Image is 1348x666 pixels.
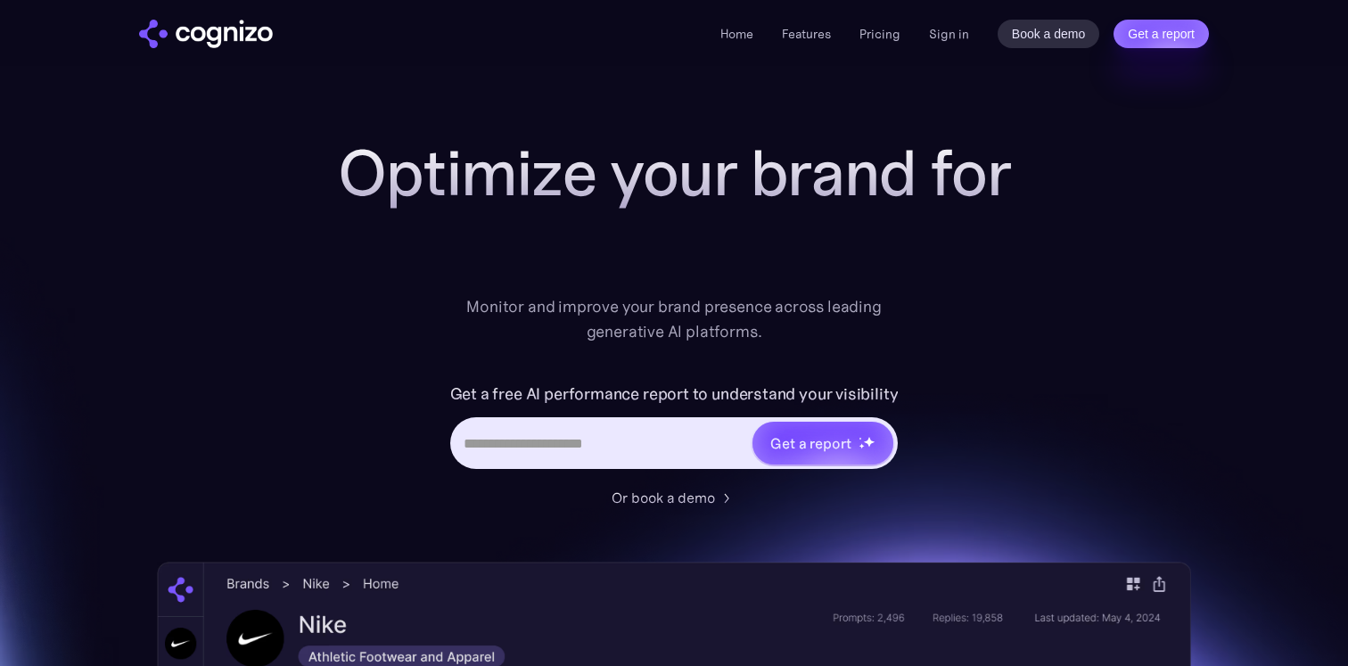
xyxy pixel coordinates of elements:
[317,137,1031,209] h1: Optimize your brand for
[929,23,969,45] a: Sign in
[751,420,895,466] a: Get a reportstarstarstar
[863,436,875,448] img: star
[612,487,715,508] div: Or book a demo
[859,443,865,449] img: star
[1114,20,1209,48] a: Get a report
[859,26,900,42] a: Pricing
[139,20,273,48] a: home
[612,487,736,508] a: Or book a demo
[455,294,893,344] div: Monitor and improve your brand presence across leading generative AI platforms.
[139,20,273,48] img: cognizo logo
[782,26,831,42] a: Features
[770,432,851,454] div: Get a report
[859,437,861,440] img: star
[450,380,899,478] form: Hero URL Input Form
[720,26,753,42] a: Home
[998,20,1100,48] a: Book a demo
[450,380,899,408] label: Get a free AI performance report to understand your visibility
